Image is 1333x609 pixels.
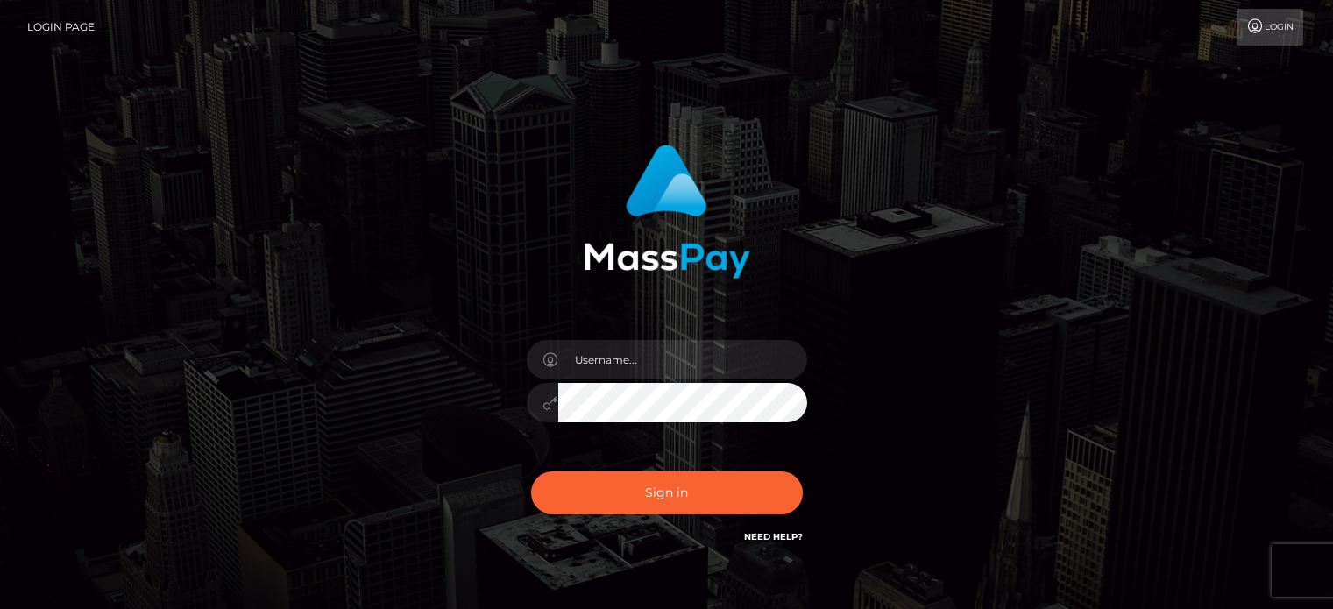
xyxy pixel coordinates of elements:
[1237,9,1303,46] a: Login
[558,340,807,379] input: Username...
[27,9,95,46] a: Login Page
[584,145,750,279] img: MassPay Login
[531,471,803,514] button: Sign in
[744,531,803,542] a: Need Help?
